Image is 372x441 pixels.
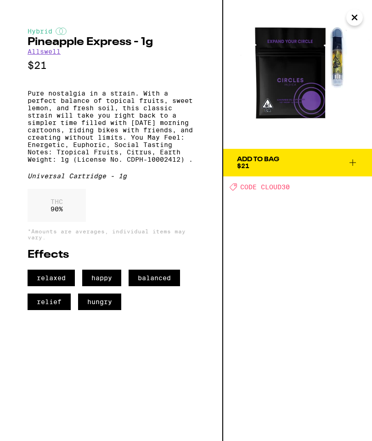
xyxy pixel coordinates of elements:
[28,249,195,260] h2: Effects
[28,172,195,180] div: Universal Cartridge - 1g
[78,294,121,310] span: hungry
[28,28,195,35] div: Hybrid
[237,162,249,170] span: $21
[28,90,195,163] p: Pure nostalgia in a strain. With a perfect balance of topical fruits, sweet lemon, and fresh soil...
[28,48,61,55] a: Allswell
[223,149,372,176] button: Add To Bag$21
[237,156,279,163] div: Add To Bag
[240,183,290,191] span: CODE CLOUD30
[82,270,121,286] span: happy
[28,228,195,240] p: *Amounts are averages, individual items may vary.
[129,270,180,286] span: balanced
[56,28,67,35] img: hybridColor.svg
[28,189,86,222] div: 90 %
[28,37,195,48] h2: Pineapple Express - 1g
[28,294,71,310] span: relief
[28,60,195,71] p: $21
[346,9,363,26] button: Close
[51,198,63,205] p: THC
[28,270,75,286] span: relaxed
